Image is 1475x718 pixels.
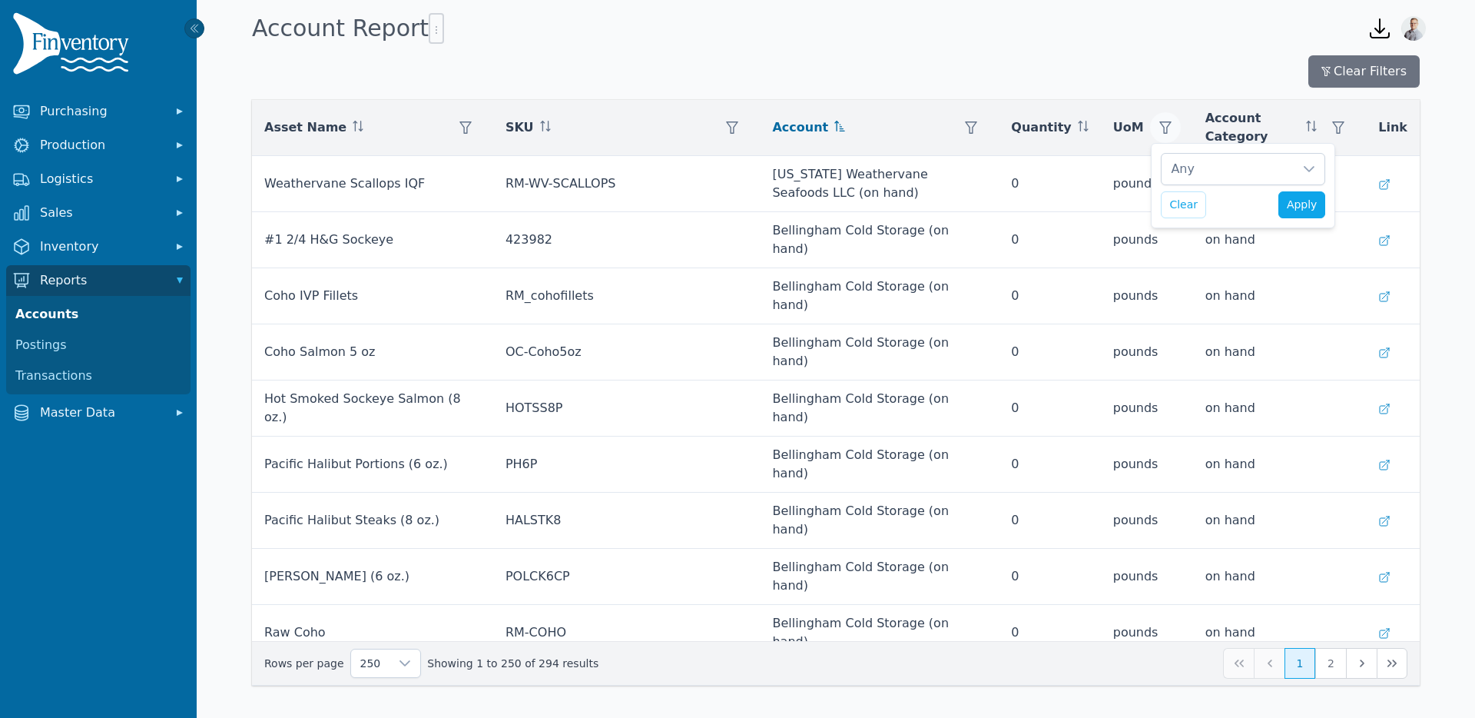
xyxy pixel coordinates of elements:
[493,268,761,324] td: RM_cohofillets
[999,324,1100,381] td: 0
[1161,191,1206,218] button: Clear
[760,549,999,605] td: Bellingham Cold Storage (on hand)
[1101,381,1193,437] td: pounds
[1377,648,1407,679] button: Last Page
[6,130,191,161] button: Production
[493,605,761,661] td: RM-COHO
[999,605,1100,661] td: 0
[40,271,163,290] span: Reports
[252,549,493,605] td: [PERSON_NAME] (6 oz.)
[40,170,163,188] span: Logistics
[999,493,1100,549] td: 0
[252,381,493,437] td: Hot Smoked Sockeye Salmon (8 oz.)
[1162,154,1294,184] div: Any
[252,156,493,212] td: Weathervane Scallops IQF
[1193,381,1367,437] td: on hand
[999,268,1100,324] td: 0
[760,493,999,549] td: Bellingham Cold Storage (on hand)
[1101,437,1193,493] td: pounds
[1278,191,1326,218] button: Apply
[1378,118,1407,137] span: Link
[760,324,999,381] td: Bellingham Cold Storage (on hand)
[6,96,191,127] button: Purchasing
[9,361,187,391] a: Transactions
[1308,55,1420,88] button: Clear Filters
[40,404,163,422] span: Master Data
[1101,605,1193,661] td: pounds
[1193,605,1367,661] td: on hand
[252,212,493,268] td: #1 2/4 H&G Sockeye
[999,437,1100,493] td: 0
[40,204,163,222] span: Sales
[493,324,761,381] td: OC-Coho5oz
[40,238,163,256] span: Inventory
[1113,118,1144,137] span: UoM
[1101,156,1193,212] td: pounds
[760,156,999,212] td: [US_STATE] Weathervane Seafoods LLC (on hand)
[1193,212,1367,268] td: on hand
[760,381,999,437] td: Bellingham Cold Storage (on hand)
[40,102,163,121] span: Purchasing
[1346,648,1377,679] button: Next Page
[1193,268,1367,324] td: on hand
[1205,109,1301,146] span: Account Category
[1011,118,1071,137] span: Quantity
[1101,212,1193,268] td: pounds
[1287,197,1318,213] span: Apply
[351,650,390,677] span: Rows per page
[493,156,761,212] td: RM-WV-SCALLOPS
[999,212,1100,268] td: 0
[999,156,1100,212] td: 0
[9,299,187,330] a: Accounts
[493,549,761,605] td: POLCK6CP
[1101,493,1193,549] td: pounds
[1101,549,1193,605] td: pounds
[1193,493,1367,549] td: on hand
[493,212,761,268] td: 423982
[6,231,191,262] button: Inventory
[1193,549,1367,605] td: on hand
[252,13,444,44] h1: Account Report
[505,118,534,137] span: SKU
[1101,268,1193,324] td: pounds
[252,324,493,381] td: Coho Salmon 5 oz
[252,268,493,324] td: Coho IVP Fillets
[6,198,191,228] button: Sales
[9,330,187,361] a: Postings
[999,381,1100,437] td: 0
[760,437,999,493] td: Bellingham Cold Storage (on hand)
[12,12,135,81] img: Finventory
[1101,324,1193,381] td: pounds
[6,265,191,296] button: Reports
[252,437,493,493] td: Pacific Halibut Portions (6 oz.)
[40,136,163,155] span: Production
[252,493,493,549] td: Pacific Halibut Steaks (8 oz.)
[252,605,493,661] td: Raw Coho
[6,397,191,428] button: Master Data
[493,437,761,493] td: PH6P
[1193,324,1367,381] td: on hand
[264,118,346,137] span: Asset Name
[999,549,1100,605] td: 0
[760,212,999,268] td: Bellingham Cold Storage (on hand)
[1315,648,1346,679] button: Page 2
[1193,437,1367,493] td: on hand
[1284,648,1315,679] button: Page 1
[6,164,191,194] button: Logistics
[1401,16,1426,41] img: Joshua Benton
[493,381,761,437] td: HOTSS8P
[772,118,828,137] span: Account
[760,268,999,324] td: Bellingham Cold Storage (on hand)
[427,656,598,671] span: Showing 1 to 250 of 294 results
[760,605,999,661] td: Bellingham Cold Storage (on hand)
[493,493,761,549] td: HALSTK8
